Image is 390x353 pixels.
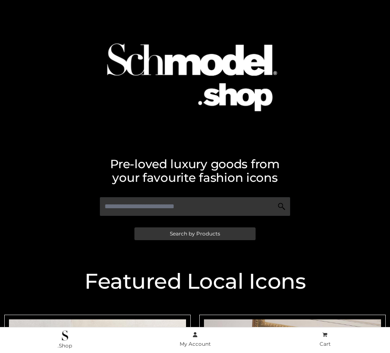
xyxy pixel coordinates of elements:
[4,157,386,184] h2: Pre-loved luxury goods from your favourite fashion icons
[180,341,211,347] span: My Account
[62,330,68,341] img: .Shop
[170,231,220,236] span: Search by Products
[58,342,72,349] span: .Shop
[134,227,256,240] a: Search by Products
[277,202,286,211] img: Search Icon
[130,330,260,349] a: My Account
[320,341,331,347] span: Cart
[260,330,390,349] a: Cart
